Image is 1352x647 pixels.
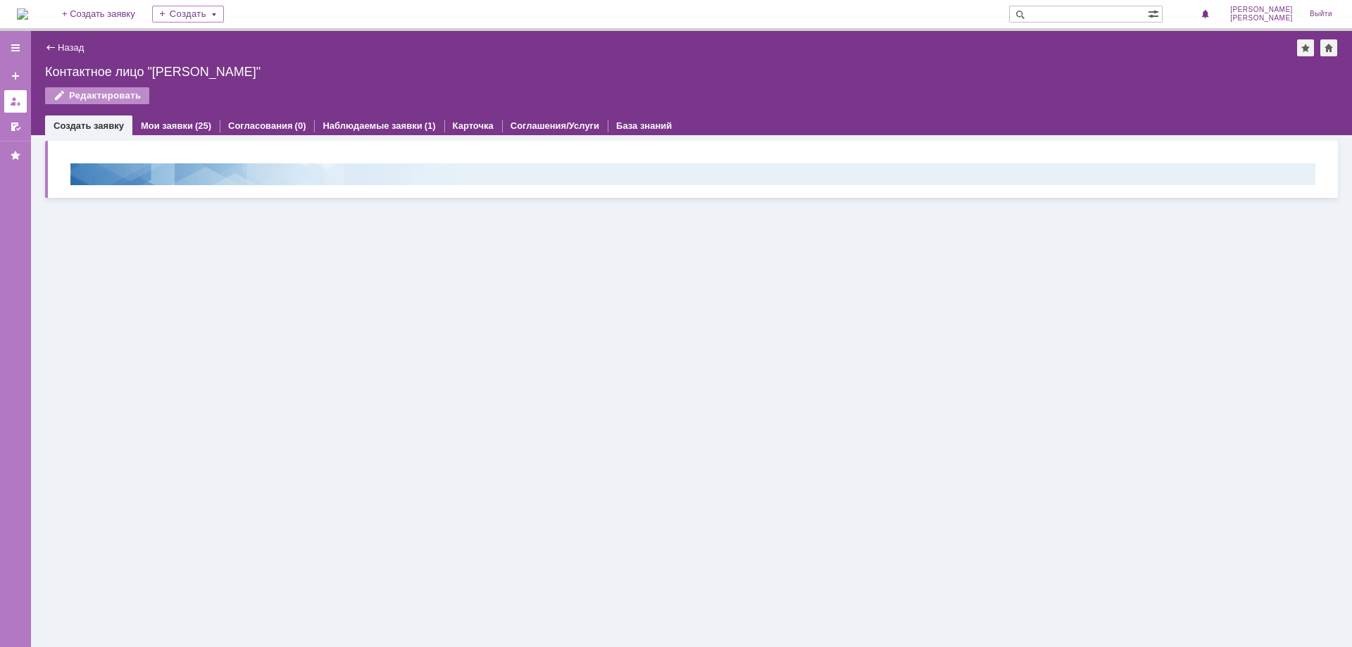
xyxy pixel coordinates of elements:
div: (25) [195,120,211,131]
a: Мои согласования [4,115,27,138]
a: База знаний [616,120,672,131]
div: Контактное лицо "[PERSON_NAME]" [45,65,1338,79]
a: Перейти на домашнюю страницу [17,8,28,20]
a: Мои заявки [141,120,193,131]
a: Мои заявки [4,90,27,113]
a: Назад [58,42,84,53]
div: Создать [152,6,224,23]
div: Сделать домашней страницей [1320,39,1337,56]
div: Добавить в избранное [1297,39,1314,56]
img: logo [17,8,28,20]
div: (1) [425,120,436,131]
div: (0) [295,120,306,131]
a: Создать заявку [54,120,124,131]
span: [PERSON_NAME] [1230,14,1293,23]
a: Согласования [228,120,293,131]
a: Соглашения/Услуги [511,120,599,131]
span: Расширенный поиск [1148,6,1162,20]
a: Карточка [453,120,494,131]
a: Создать заявку [4,65,27,87]
span: [PERSON_NAME] [1230,6,1293,14]
a: Наблюдаемые заявки [323,120,422,131]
